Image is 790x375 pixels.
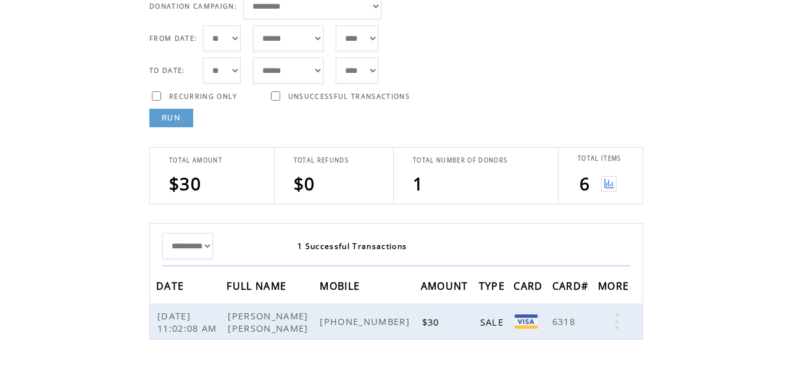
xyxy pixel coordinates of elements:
a: CARD [513,282,546,289]
span: 1 [413,172,423,195]
span: [DATE] 11:02:08 AM [157,310,220,334]
span: UNSUCCESSFUL TRANSACTIONS [288,92,410,101]
span: DATE [156,276,187,299]
span: TOTAL AMOUNT [169,156,222,164]
a: MOBILE [320,282,363,289]
span: DONATION CAMPAIGN: [149,2,237,11]
a: CARD# [552,282,592,289]
span: FULL NAME [227,276,289,299]
a: TYPE [479,282,508,289]
span: TOTAL REFUNDS [294,156,349,164]
span: $30 [422,316,443,328]
span: TOTAL NUMBER OF DONORS [413,156,507,164]
span: 6 [580,172,590,195]
a: RUN [149,109,193,127]
img: View graph [601,176,617,192]
span: [PHONE_NUMBER] [320,315,413,327]
span: CARD# [552,276,592,299]
a: DATE [156,282,187,289]
span: CARD [513,276,546,299]
span: $30 [169,172,201,195]
img: Visa [515,314,538,329]
span: 6318 [552,315,578,327]
span: TOTAL ITEMS [578,154,622,162]
span: MOBILE [320,276,363,299]
span: TYPE [479,276,508,299]
span: FROM DATE: [149,34,197,43]
span: AMOUNT [421,276,472,299]
a: FULL NAME [227,282,289,289]
a: AMOUNT [421,282,472,289]
span: [PERSON_NAME] [PERSON_NAME] [228,310,311,334]
span: TO DATE: [149,66,185,75]
span: RECURRING ONLY [169,92,238,101]
span: SALE [480,316,507,328]
span: $0 [294,172,315,195]
span: 1 Successful Transactions [297,241,407,251]
span: MORE [598,276,632,299]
